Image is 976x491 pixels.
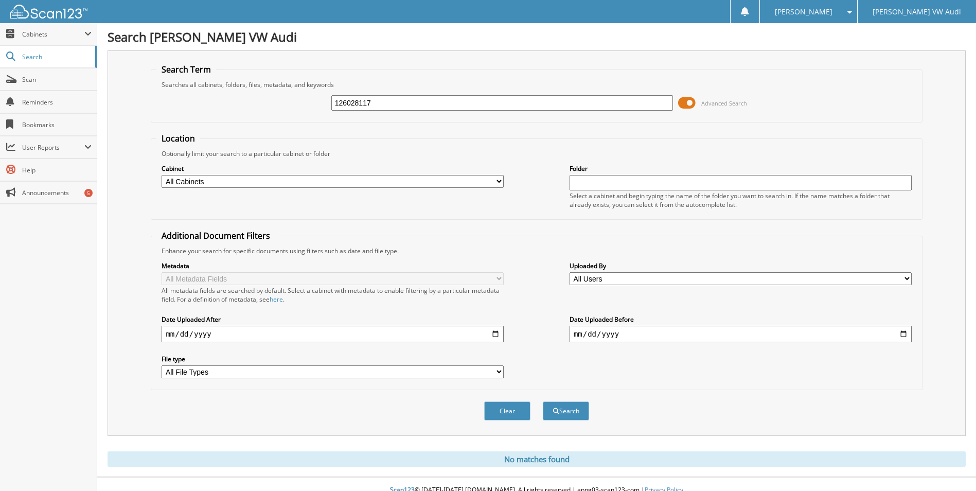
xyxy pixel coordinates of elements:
[84,189,93,197] div: 5
[570,164,912,173] label: Folder
[570,315,912,324] label: Date Uploaded Before
[570,326,912,342] input: end
[22,143,84,152] span: User Reports
[22,30,84,39] span: Cabinets
[162,315,504,324] label: Date Uploaded After
[156,133,200,144] legend: Location
[701,99,747,107] span: Advanced Search
[570,261,912,270] label: Uploaded By
[775,9,832,15] span: [PERSON_NAME]
[156,247,916,255] div: Enhance your search for specific documents using filters such as date and file type.
[22,98,92,107] span: Reminders
[162,261,504,270] label: Metadata
[156,80,916,89] div: Searches all cabinets, folders, files, metadata, and keywords
[108,451,966,467] div: No matches found
[22,52,90,61] span: Search
[22,120,92,129] span: Bookmarks
[270,295,283,304] a: here
[22,166,92,174] span: Help
[543,401,589,420] button: Search
[22,188,92,197] span: Announcements
[22,75,92,84] span: Scan
[108,28,966,45] h1: Search [PERSON_NAME] VW Audi
[162,326,504,342] input: start
[10,5,87,19] img: scan123-logo-white.svg
[156,230,275,241] legend: Additional Document Filters
[156,64,216,75] legend: Search Term
[484,401,530,420] button: Clear
[156,149,916,158] div: Optionally limit your search to a particular cabinet or folder
[162,164,504,173] label: Cabinet
[570,191,912,209] div: Select a cabinet and begin typing the name of the folder you want to search in. If the name match...
[873,9,961,15] span: [PERSON_NAME] VW Audi
[162,355,504,363] label: File type
[162,286,504,304] div: All metadata fields are searched by default. Select a cabinet with metadata to enable filtering b...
